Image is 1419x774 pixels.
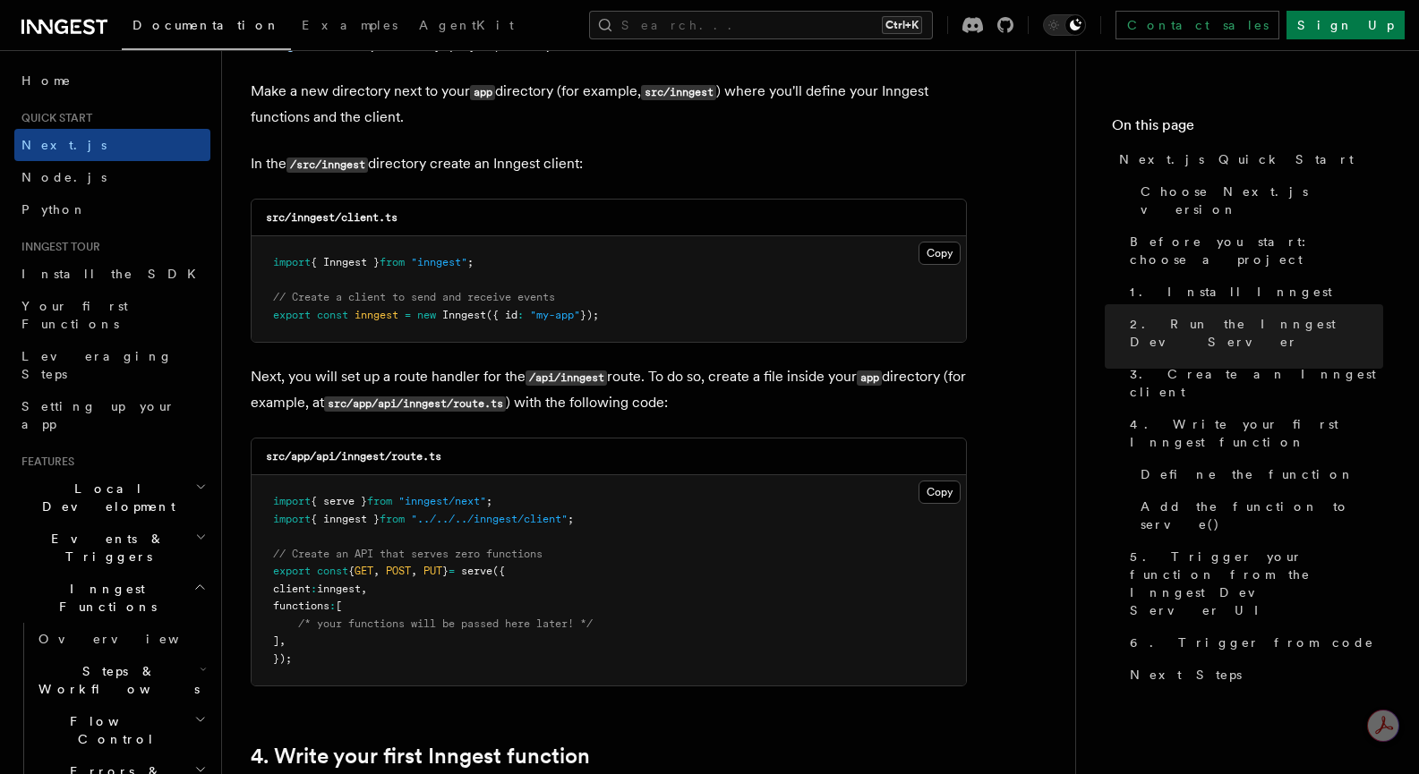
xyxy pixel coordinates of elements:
a: Overview [31,623,210,655]
a: Next.js [14,129,210,161]
a: Next.js Quick Start [1112,143,1383,175]
code: /api/inngest [526,370,607,386]
span: { [348,565,355,577]
span: Inngest [442,309,486,321]
span: Choose Next.js version [1141,183,1383,218]
span: const [317,309,348,321]
button: Steps & Workflows [31,655,210,705]
button: Copy [919,481,961,504]
a: Contact sales [1116,11,1279,39]
span: Define the function [1141,465,1355,483]
span: Add the function to serve() [1141,498,1383,533]
span: Home [21,72,72,89]
code: app [470,85,495,100]
span: 6. Trigger from code [1130,634,1374,651]
span: Steps & Workflows [31,662,200,698]
code: app [857,370,882,386]
span: Local Development [14,480,195,515]
span: [ [336,600,342,612]
span: 5. Trigger your function from the Inngest Dev Server UI [1130,548,1383,619]
span: export [273,309,311,321]
span: // Create a client to send and receive events [273,291,555,303]
span: "inngest" [411,256,467,268]
span: Before you start: choose a project [1130,233,1383,268]
p: Next, you will set up a route handler for the route. To do so, create a file inside your director... [251,364,967,416]
span: "my-app" [530,309,580,321]
span: : [329,600,336,612]
span: AgentKit [419,18,514,32]
code: src/app/api/inngest/route.ts [324,396,506,412]
span: Next Steps [1130,666,1242,684]
button: Flow Control [31,705,210,755]
span: Examples [302,18,397,32]
span: "inngest/next" [398,495,486,507]
span: import [273,495,311,507]
span: , [361,583,367,595]
span: inngest [317,583,361,595]
a: 4. Write your first Inngest function [1123,408,1383,458]
a: Install the SDK [14,258,210,290]
span: GET [355,565,373,577]
span: serve [461,565,492,577]
code: src/app/api/inngest/route.ts [266,450,441,463]
a: Setting up your app [14,390,210,440]
a: Next Steps [1123,659,1383,691]
span: }); [580,309,599,321]
span: } [442,565,449,577]
span: Documentation [132,18,280,32]
span: export [273,565,311,577]
p: In the directory create an Inngest client: [251,151,967,177]
code: src/inngest/client.ts [266,211,397,224]
span: Inngest Functions [14,580,193,616]
a: Choose Next.js version [1133,175,1383,225]
button: Search...Ctrl+K [589,11,933,39]
a: Leveraging Steps [14,340,210,390]
span: ] [273,634,279,647]
span: ; [467,256,474,268]
span: Setting up your app [21,399,175,431]
span: POST [386,565,411,577]
span: Features [14,455,74,469]
span: 3. Create an Inngest client [1130,365,1383,401]
code: src/inngest [641,85,716,100]
span: PUT [423,565,442,577]
span: ({ [492,565,505,577]
span: /* your functions will be passed here later! */ [298,617,593,630]
kbd: Ctrl+K [882,16,922,34]
a: 1. Install Inngest [1123,276,1383,308]
span: import [273,256,311,268]
span: // Create an API that serves zero functions [273,548,543,560]
span: from [380,513,405,525]
span: Events & Triggers [14,530,195,566]
span: , [279,634,286,647]
a: 6. Trigger from code [1123,626,1383,659]
a: Home [14,64,210,97]
span: Quick start [14,111,92,125]
a: Add the function to serve() [1133,490,1383,540]
button: Local Development [14,472,210,523]
button: Events & Triggers [14,523,210,573]
button: Toggle dark mode [1043,14,1086,36]
span: : [517,309,524,321]
span: Next.js Quick Start [1119,150,1354,168]
code: /src/inngest [286,157,368,173]
span: 1. Install Inngest [1130,283,1332,301]
button: Inngest Functions [14,573,210,623]
a: Before you start: choose a project [1123,225,1383,276]
span: ({ id [486,309,517,321]
span: , [411,565,417,577]
a: 4. Write your first Inngest function [251,744,590,769]
button: Copy [919,242,961,265]
span: : [311,583,317,595]
a: AgentKit [408,5,525,48]
a: 5. Trigger your function from the Inngest Dev Server UI [1123,540,1383,626]
a: Your first Functions [14,290,210,340]
span: Overview [38,632,223,646]
span: Next.js [21,138,107,152]
span: { serve } [311,495,367,507]
span: inngest [355,309,398,321]
a: Python [14,193,210,225]
a: Node.js [14,161,210,193]
span: , [373,565,380,577]
span: Flow Control [31,712,194,748]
